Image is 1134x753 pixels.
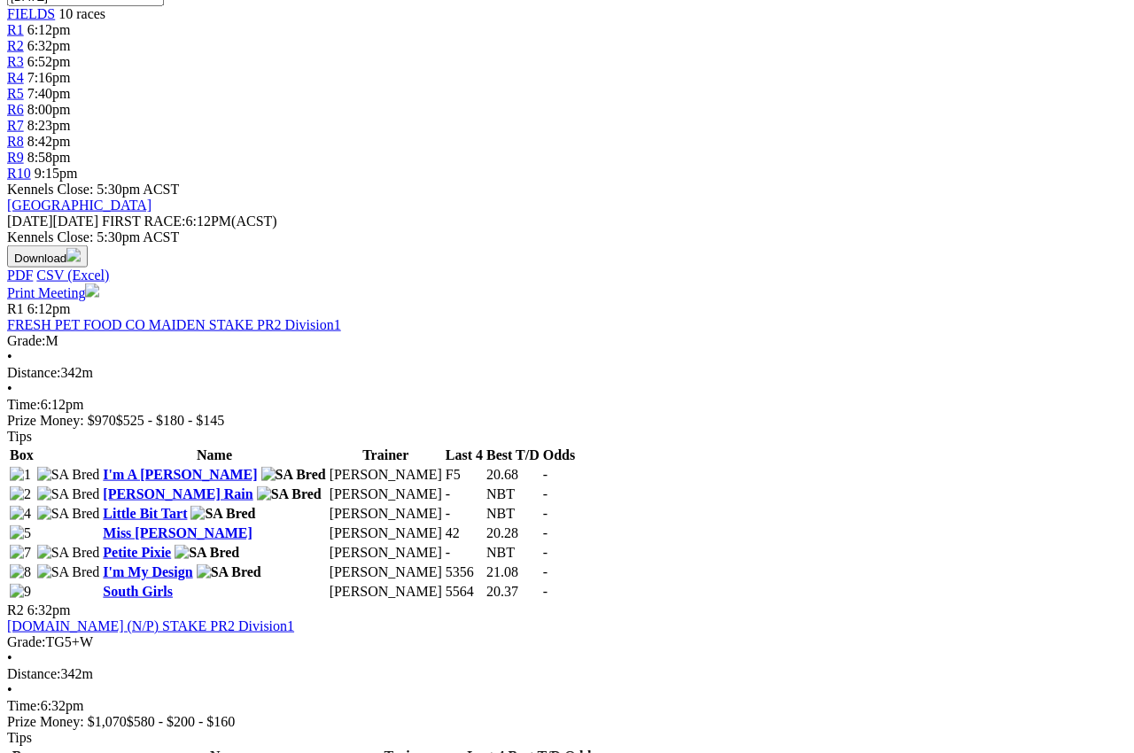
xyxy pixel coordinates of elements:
[7,365,60,380] span: Distance:
[329,524,443,542] td: [PERSON_NAME]
[543,467,548,482] span: -
[7,6,55,21] a: FIELDS
[27,134,71,149] span: 8:42pm
[27,102,71,117] span: 8:00pm
[329,485,443,503] td: [PERSON_NAME]
[27,54,71,69] span: 6:52pm
[103,584,173,599] a: South Girls
[7,730,32,745] span: Tips
[445,505,484,523] td: -
[7,150,24,165] a: R9
[329,505,443,523] td: [PERSON_NAME]
[58,6,105,21] span: 10 races
[7,54,24,69] a: R3
[85,283,99,298] img: printer.svg
[329,583,443,601] td: [PERSON_NAME]
[7,301,24,316] span: R1
[445,466,484,484] td: F5
[66,248,81,262] img: download.svg
[445,485,484,503] td: -
[485,583,540,601] td: 20.37
[7,618,294,633] a: [DOMAIN_NAME] (N/P) STAKE PR2 Division1
[7,182,179,197] span: Kennels Close: 5:30pm ACST
[7,397,41,412] span: Time:
[543,584,548,599] span: -
[27,118,71,133] span: 8:23pm
[103,525,252,540] a: Miss [PERSON_NAME]
[37,564,100,580] img: SA Bred
[10,506,31,522] img: 4
[7,429,32,444] span: Tips
[7,634,46,649] span: Grade:
[27,150,71,165] span: 8:58pm
[445,446,484,464] th: Last 4
[7,317,341,332] a: FRESH PET FOOD CO MAIDEN STAKE PR2 Division1
[7,268,1127,283] div: Download
[175,545,239,561] img: SA Bred
[543,525,548,540] span: -
[485,563,540,581] td: 21.08
[7,666,1127,682] div: 342m
[7,166,31,181] a: R10
[7,413,1127,429] div: Prize Money: $970
[27,301,71,316] span: 6:12pm
[7,70,24,85] span: R4
[103,545,171,560] a: Petite Pixie
[27,22,71,37] span: 6:12pm
[7,666,60,681] span: Distance:
[35,166,78,181] span: 9:15pm
[10,525,31,541] img: 5
[329,466,443,484] td: [PERSON_NAME]
[329,446,443,464] th: Trainer
[7,682,12,697] span: •
[485,446,540,464] th: Best T/D
[7,22,24,37] span: R1
[329,544,443,562] td: [PERSON_NAME]
[102,213,185,229] span: FIRST RACE:
[445,563,484,581] td: 5356
[7,650,12,665] span: •
[7,268,33,283] a: PDF
[7,333,46,348] span: Grade:
[445,583,484,601] td: 5564
[7,714,1127,730] div: Prize Money: $1,070
[103,486,252,501] a: [PERSON_NAME] Rain
[103,506,187,521] a: Little Bit Tart
[485,524,540,542] td: 20.28
[197,564,261,580] img: SA Bred
[7,102,24,117] span: R6
[10,564,31,580] img: 8
[103,467,257,482] a: I'm A [PERSON_NAME]
[37,467,100,483] img: SA Bred
[7,118,24,133] a: R7
[7,245,88,268] button: Download
[27,602,71,617] span: 6:32pm
[445,524,484,542] td: 42
[261,467,326,483] img: SA Bred
[7,698,1127,714] div: 6:32pm
[485,466,540,484] td: 20.68
[543,564,548,579] span: -
[37,486,100,502] img: SA Bred
[7,333,1127,349] div: M
[36,268,109,283] a: CSV (Excel)
[485,485,540,503] td: NBT
[7,86,24,101] a: R5
[543,545,548,560] span: -
[10,467,31,483] img: 1
[7,38,24,53] span: R2
[10,584,31,600] img: 9
[10,486,31,502] img: 2
[7,134,24,149] a: R8
[102,213,277,229] span: 6:12PM(ACST)
[27,38,71,53] span: 6:32pm
[445,544,484,562] td: -
[190,506,255,522] img: SA Bred
[127,714,236,729] span: $580 - $200 - $160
